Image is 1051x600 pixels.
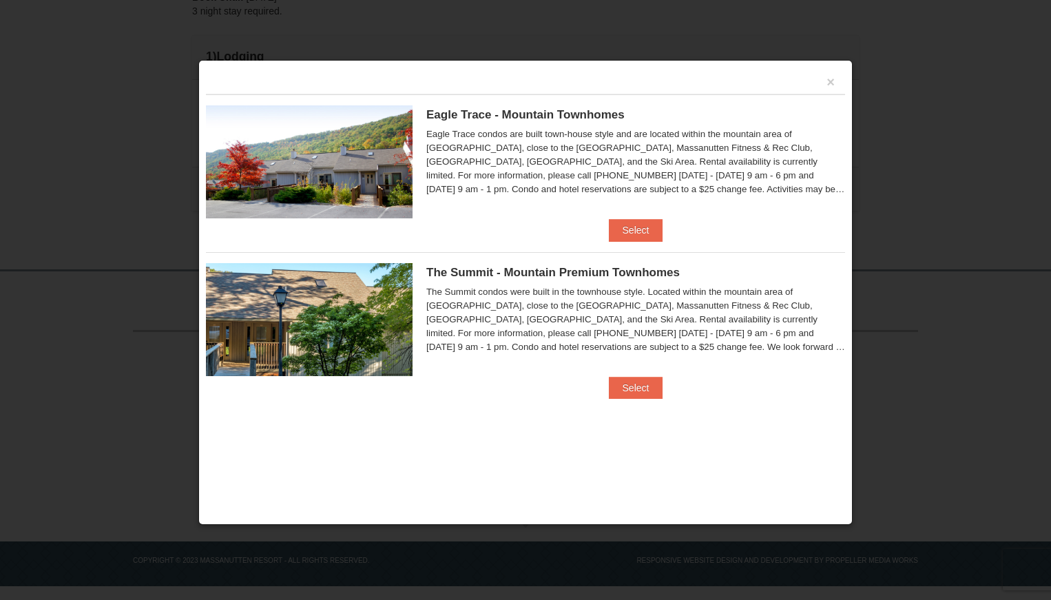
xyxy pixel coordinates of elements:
[206,105,413,218] img: 19218983-1-9b289e55.jpg
[609,219,663,241] button: Select
[609,377,663,399] button: Select
[426,108,625,121] span: Eagle Trace - Mountain Townhomes
[206,263,413,376] img: 19219034-1-0eee7e00.jpg
[826,75,835,89] button: ×
[426,127,845,196] div: Eagle Trace condos are built town-house style and are located within the mountain area of [GEOGRA...
[426,266,680,279] span: The Summit - Mountain Premium Townhomes
[426,285,845,354] div: The Summit condos were built in the townhouse style. Located within the mountain area of [GEOGRAP...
